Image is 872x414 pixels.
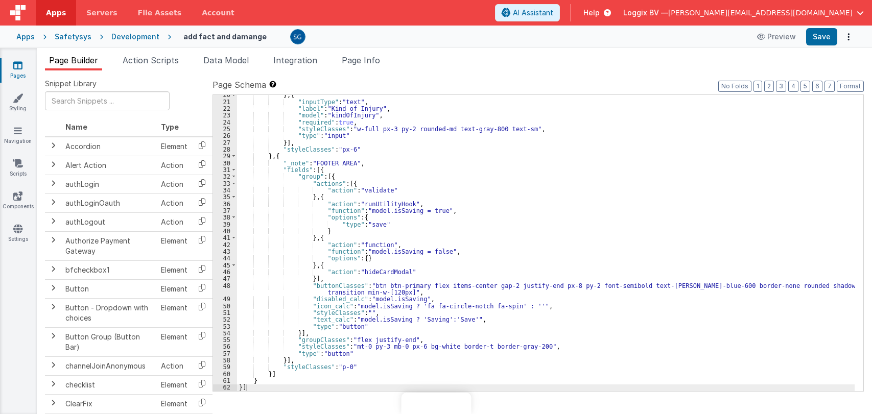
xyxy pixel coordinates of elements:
[213,99,237,105] div: 21
[764,81,774,92] button: 2
[718,81,751,92] button: No Folds
[157,298,192,327] td: Element
[161,123,179,131] span: Type
[213,160,237,166] div: 30
[213,126,237,132] div: 25
[213,384,237,391] div: 62
[61,193,157,212] td: authLoginOauth
[46,8,66,18] span: Apps
[61,175,157,193] td: authLogin
[157,231,192,260] td: Element
[55,32,91,42] div: Safetysys
[824,81,835,92] button: 7
[753,81,762,92] button: 1
[776,81,786,92] button: 3
[342,55,380,65] span: Page Info
[623,8,864,18] button: Loggix BV — [PERSON_NAME][EMAIL_ADDRESS][DOMAIN_NAME]
[45,91,170,110] input: Search Snippets ...
[495,4,560,21] button: AI Assistant
[213,193,237,200] div: 35
[213,180,237,187] div: 33
[213,343,237,350] div: 56
[61,298,157,327] td: Button - Dropdown with choices
[213,323,237,330] div: 53
[213,296,237,302] div: 49
[157,327,192,356] td: Element
[213,119,237,126] div: 24
[61,279,157,298] td: Button
[157,156,192,175] td: Action
[213,350,237,357] div: 57
[213,316,237,323] div: 52
[157,193,192,212] td: Action
[213,262,237,269] div: 45
[213,234,237,241] div: 41
[213,166,237,173] div: 31
[213,241,237,248] div: 42
[788,81,798,92] button: 4
[157,212,192,231] td: Action
[157,279,192,298] td: Element
[291,30,305,44] img: 385c22c1e7ebf23f884cbf6fb2c72b80
[61,260,157,279] td: bfcheckbox1
[65,123,87,131] span: Name
[213,153,237,159] div: 29
[86,8,117,18] span: Servers
[213,248,237,255] div: 43
[213,371,237,377] div: 60
[806,28,837,45] button: Save
[213,173,237,180] div: 32
[213,309,237,316] div: 51
[213,377,237,384] div: 61
[213,105,237,112] div: 22
[751,29,802,45] button: Preview
[213,255,237,261] div: 44
[183,33,267,40] h4: add fact and damange
[61,231,157,260] td: Authorize Payment Gateway
[213,187,237,193] div: 34
[213,221,237,228] div: 39
[213,275,237,282] div: 47
[61,212,157,231] td: authLogout
[213,132,237,139] div: 26
[213,357,237,363] div: 58
[61,394,157,413] td: ClearFix
[61,375,157,394] td: checklist
[213,336,237,343] div: 55
[157,260,192,279] td: Element
[61,156,157,175] td: Alert Action
[157,394,192,413] td: Element
[800,81,810,92] button: 5
[157,137,192,156] td: Element
[213,282,237,296] div: 48
[513,8,553,18] span: AI Assistant
[49,55,98,65] span: Page Builder
[213,228,237,234] div: 40
[213,201,237,207] div: 36
[123,55,179,65] span: Action Scripts
[45,79,97,89] span: Snippet Library
[213,207,237,214] div: 37
[213,91,237,98] div: 20
[203,55,249,65] span: Data Model
[213,363,237,370] div: 59
[213,139,237,146] div: 27
[837,81,864,92] button: Format
[61,137,157,156] td: Accordion
[668,8,853,18] span: [PERSON_NAME][EMAIL_ADDRESS][DOMAIN_NAME]
[401,393,471,414] iframe: Marker.io feedback button
[16,32,35,42] div: Apps
[157,356,192,375] td: Action
[213,214,237,221] div: 38
[812,81,822,92] button: 6
[583,8,600,18] span: Help
[157,175,192,193] td: Action
[138,8,182,18] span: File Assets
[61,356,157,375] td: channelJoinAnonymous
[623,8,668,18] span: Loggix BV —
[213,303,237,309] div: 50
[213,79,266,91] span: Page Schema
[841,30,856,44] button: Options
[213,112,237,118] div: 23
[213,146,237,153] div: 28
